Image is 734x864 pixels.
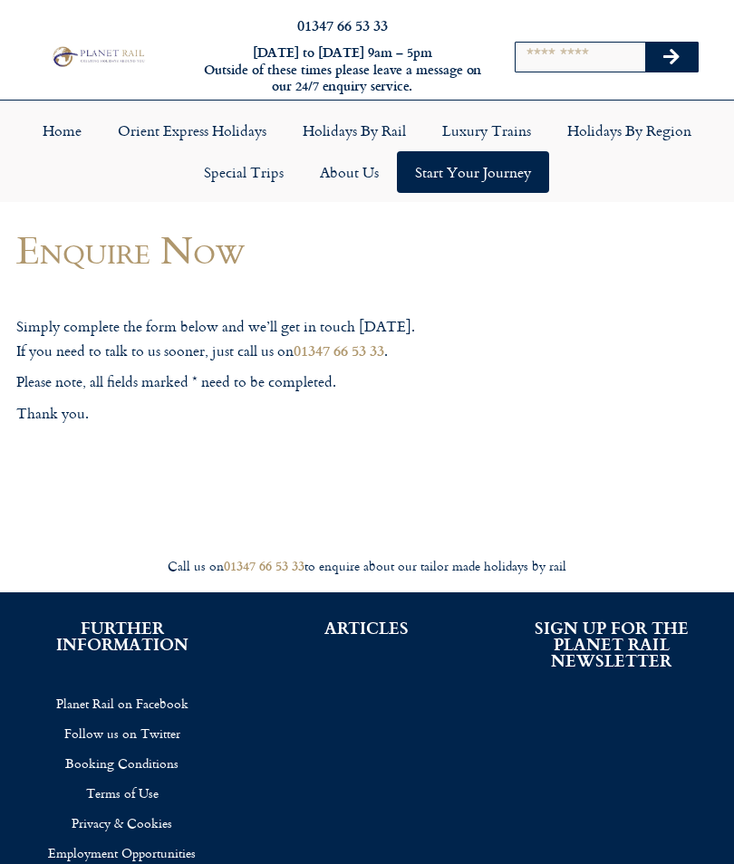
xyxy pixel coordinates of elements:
h1: Enquire Now [16,228,479,271]
h6: [DATE] to [DATE] 9am – 5pm Outside of these times please leave a message on our 24/7 enquiry serv... [200,44,485,95]
a: Booking Conditions [27,748,217,778]
a: Start your Journey [397,151,549,193]
a: Follow us on Twitter [27,718,217,748]
button: Search [645,43,698,72]
h2: FURTHER INFORMATION [27,619,217,652]
img: Planet Rail Train Holidays Logo [49,44,147,69]
a: Luxury Trains [424,110,549,151]
a: About Us [302,151,397,193]
a: Privacy & Cookies [27,808,217,838]
a: Holidays by Region [549,110,710,151]
a: Special Trips [186,151,302,193]
a: 01347 66 53 33 [297,14,388,35]
a: Holidays by Rail [285,110,424,151]
a: 01347 66 53 33 [294,340,384,360]
p: Thank you. [16,402,479,426]
a: Terms of Use [27,778,217,808]
p: Please note, all fields marked * need to be completed. [16,370,479,394]
p: Simply complete the form below and we’ll get in touch [DATE]. If you need to talk to us sooner, j... [16,315,479,362]
div: Call us on to enquire about our tailor made holidays by rail [9,558,725,575]
a: Home [24,110,100,151]
nav: Menu [9,110,725,193]
h2: SIGN UP FOR THE PLANET RAIL NEWSLETTER [517,619,707,668]
h2: ARTICLES [272,619,462,636]
a: Orient Express Holidays [100,110,285,151]
a: Planet Rail on Facebook [27,688,217,718]
a: 01347 66 53 33 [224,556,304,575]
